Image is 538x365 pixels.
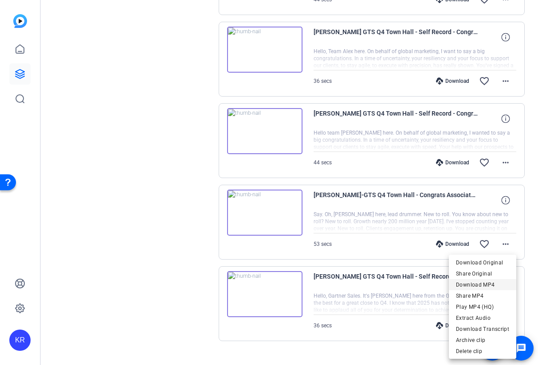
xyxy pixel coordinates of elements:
[456,313,509,323] span: Extract Audio
[456,291,509,301] span: Share MP4
[456,268,509,279] span: Share Original
[456,257,509,268] span: Download Original
[456,346,509,357] span: Delete clip
[456,335,509,346] span: Archive clip
[456,280,509,290] span: Download MP4
[456,324,509,334] span: Download Transcript
[456,302,509,312] span: Play MP4 (HQ)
